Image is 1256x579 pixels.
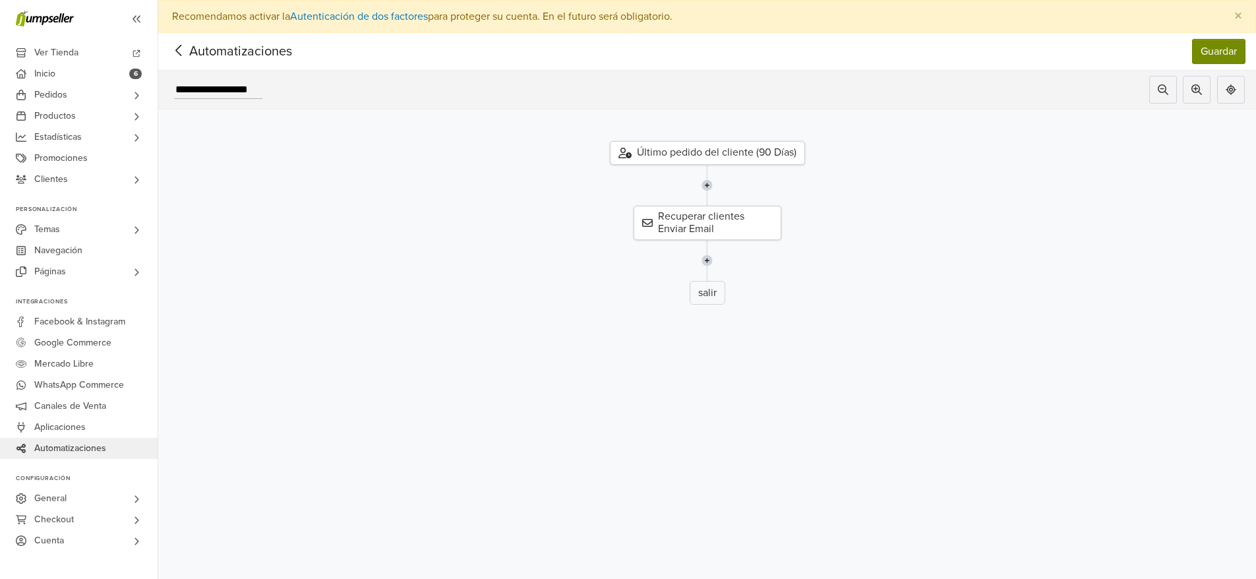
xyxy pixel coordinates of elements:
img: line-7960e5f4d2b50ad2986e.svg [702,240,713,281]
div: Recuperar clientes Enviar Email [634,206,781,240]
p: Personalización [16,206,158,214]
p: Integraciones [16,298,158,306]
span: Páginas [34,261,66,282]
p: Configuración [16,475,158,483]
span: Cuenta [34,530,64,551]
span: Automatizaciones [34,438,106,459]
span: Pedidos [34,84,67,106]
span: Navegación [34,240,82,261]
span: Ver Tienda [34,42,78,63]
span: × [1234,7,1242,26]
span: Google Commerce [34,332,111,353]
span: Productos [34,106,76,127]
span: Automatizaciones [169,42,272,61]
span: Temas [34,219,60,240]
div: Último pedido del cliente (90 Días) [610,141,805,165]
span: Mercado Libre [34,353,94,375]
span: Clientes [34,169,68,190]
img: line-7960e5f4d2b50ad2986e.svg [702,165,713,206]
span: Canales de Venta [34,396,106,417]
span: WhatsApp Commerce [34,375,124,396]
span: Promociones [34,148,88,169]
span: Estadísticas [34,127,82,148]
div: salir [690,281,725,305]
span: Checkout [34,509,74,530]
span: Aplicaciones [34,417,86,438]
span: Facebook & Instagram [34,311,125,332]
button: Close [1221,1,1255,32]
button: Guardar [1192,39,1245,64]
span: 6 [129,69,142,79]
span: Inicio [34,63,55,84]
a: Autenticación de dos factores [290,10,428,23]
span: General [34,488,67,509]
